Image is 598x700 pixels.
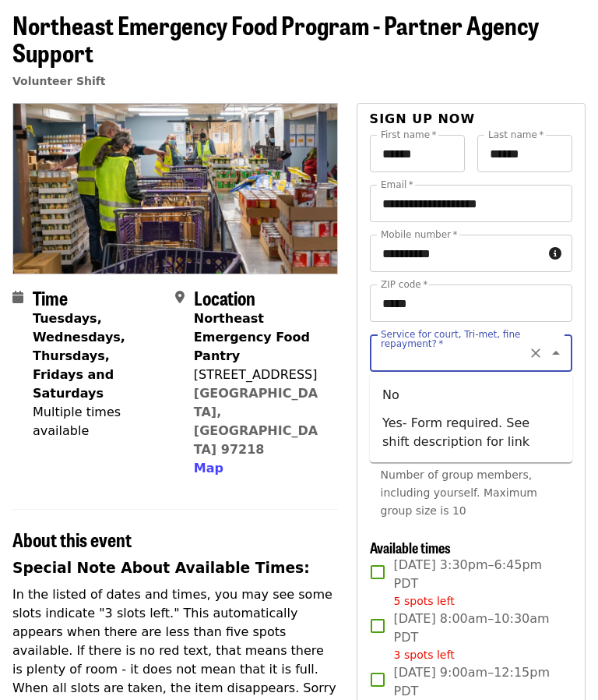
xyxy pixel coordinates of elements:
input: First name [370,135,465,172]
label: Email [381,180,413,189]
span: 5 spots left [394,595,455,607]
input: ZIP code [370,285,572,322]
li: Yes- Form required. See shift description for link [370,409,572,456]
label: Mobile number [381,230,457,239]
span: [DATE] 3:30pm–6:45pm PDT [394,556,560,610]
strong: Tuesdays, Wednesdays, Thursdays, Fridays and Saturdays [33,311,125,401]
strong: Special Note About Available Times: [12,560,310,576]
a: Volunteer Shift [12,75,106,87]
button: Close [545,342,567,364]
button: Clear [525,342,547,364]
span: Location [194,284,255,311]
li: No [370,381,572,409]
span: [DATE] 8:00am–10:30am PDT [394,610,560,663]
label: Service for court, Tri-met, fine repayment? [381,330,533,348]
span: Northeast Emergency Food Program - Partner Agency Support [12,6,539,70]
strong: Northeast Emergency Food Pantry [194,311,310,363]
span: Available times [370,537,451,557]
span: 3 spots left [394,649,455,661]
span: Sign up now [370,111,476,126]
a: [GEOGRAPHIC_DATA], [GEOGRAPHIC_DATA] 97218 [194,386,318,457]
div: Multiple times available [33,403,163,440]
div: [STREET_ADDRESS] [194,366,325,384]
span: Map [194,461,223,476]
input: Mobile number [370,235,543,272]
input: Email [370,185,572,222]
input: Last name [477,135,572,172]
i: calendar icon [12,290,23,305]
span: Time [33,284,68,311]
button: Map [194,459,223,478]
i: map-marker-alt icon [175,290,185,305]
label: Last name [488,130,543,140]
i: circle-info icon [549,246,561,261]
img: Northeast Emergency Food Program - Partner Agency Support organized by Oregon Food Bank [13,104,337,274]
label: ZIP code [381,280,427,289]
span: About this event [12,525,132,553]
span: Number of group members, including yourself. Maximum group size is 10 [381,468,537,517]
label: First name [381,130,437,140]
